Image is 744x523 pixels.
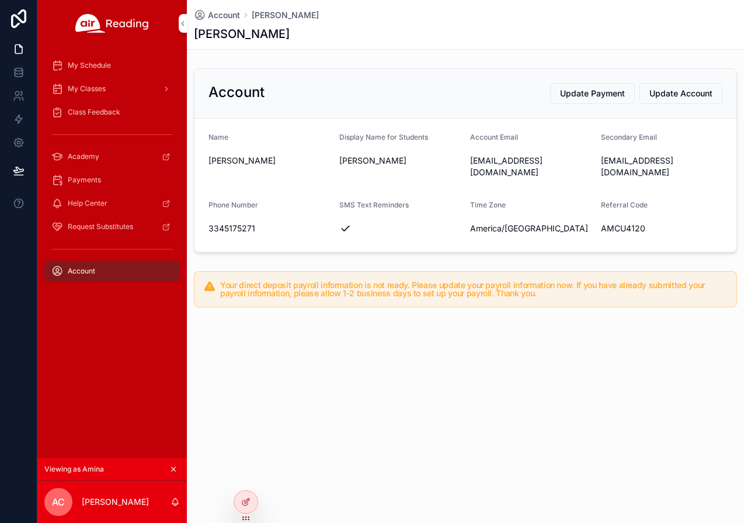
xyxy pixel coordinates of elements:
span: America/[GEOGRAPHIC_DATA] [470,223,588,234]
span: Secondary Email [601,133,657,141]
span: My Schedule [68,61,111,70]
span: Display Name for Students [339,133,428,141]
span: Request Substitutes [68,222,133,231]
span: Class Feedback [68,108,120,117]
div: scrollable content [37,47,187,297]
span: My Classes [68,84,106,93]
a: My Classes [44,78,180,99]
a: Class Feedback [44,102,180,123]
h1: [PERSON_NAME] [194,26,290,42]
span: Update Account [649,88,712,99]
span: Update Payment [560,88,625,99]
button: Update Payment [550,83,635,104]
span: 3345175271 [208,223,330,234]
span: Account Email [470,133,518,141]
span: Time Zone [470,200,506,209]
button: Update Account [639,83,722,104]
h2: Account [208,83,265,102]
span: Account [208,9,240,21]
span: Payments [68,175,101,185]
span: AC [52,495,65,509]
a: My Schedule [44,55,180,76]
span: SMS Text Reminders [339,200,409,209]
span: Academy [68,152,99,161]
span: [PERSON_NAME] [339,155,461,167]
p: [PERSON_NAME] [82,496,149,508]
span: Viewing as Amina [44,465,104,474]
span: [PERSON_NAME] [208,155,330,167]
a: Help Center [44,193,180,214]
a: Account [44,261,180,282]
span: Help Center [68,199,107,208]
img: App logo [75,14,149,33]
span: Name [208,133,228,141]
a: Payments [44,169,180,191]
a: Account [194,9,240,21]
span: AMCU4120 [601,223,722,234]
h5: Your direct deposit payroll information is not ready. Please update your payroll information now.... [220,281,727,297]
span: Account [68,266,95,276]
span: Referral Code [601,200,648,209]
a: Request Substitutes [44,216,180,237]
span: [EMAIL_ADDRESS][DOMAIN_NAME] [601,155,722,178]
a: [PERSON_NAME] [252,9,319,21]
a: Academy [44,146,180,167]
span: Phone Number [208,200,258,209]
span: [EMAIL_ADDRESS][DOMAIN_NAME] [470,155,592,178]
